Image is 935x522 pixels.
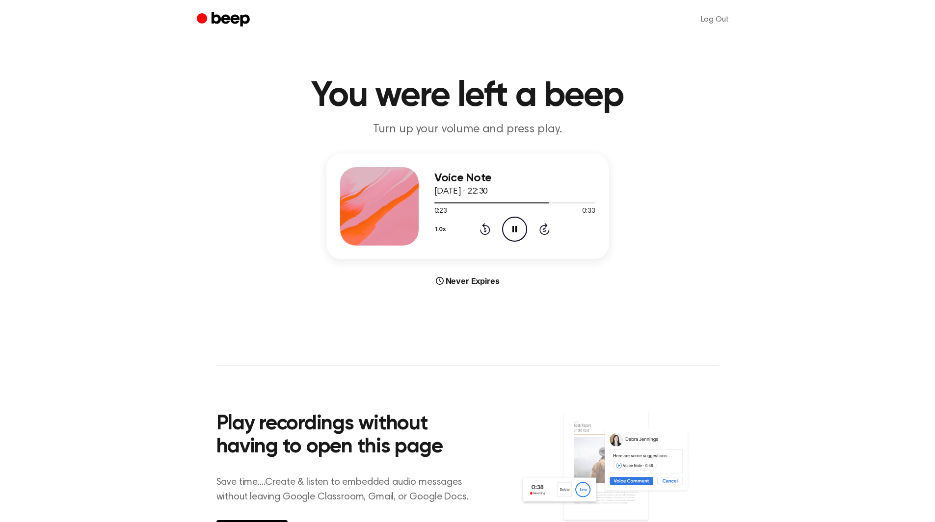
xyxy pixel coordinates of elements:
[691,8,739,31] a: Log Out
[216,475,481,504] p: Save time....Create & listen to embedded audio messages without leaving Google Classroom, Gmail, ...
[434,221,450,238] button: 1.0x
[279,122,656,138] p: Turn up your volume and press play.
[582,206,595,217] span: 0:33
[216,413,481,459] h2: Play recordings without having to open this page
[216,78,719,114] h1: You were left a beep
[434,206,447,217] span: 0:23
[434,172,595,185] h3: Voice Note
[326,275,609,287] div: Never Expires
[434,187,488,196] span: [DATE] · 22:30
[197,10,252,29] a: Beep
